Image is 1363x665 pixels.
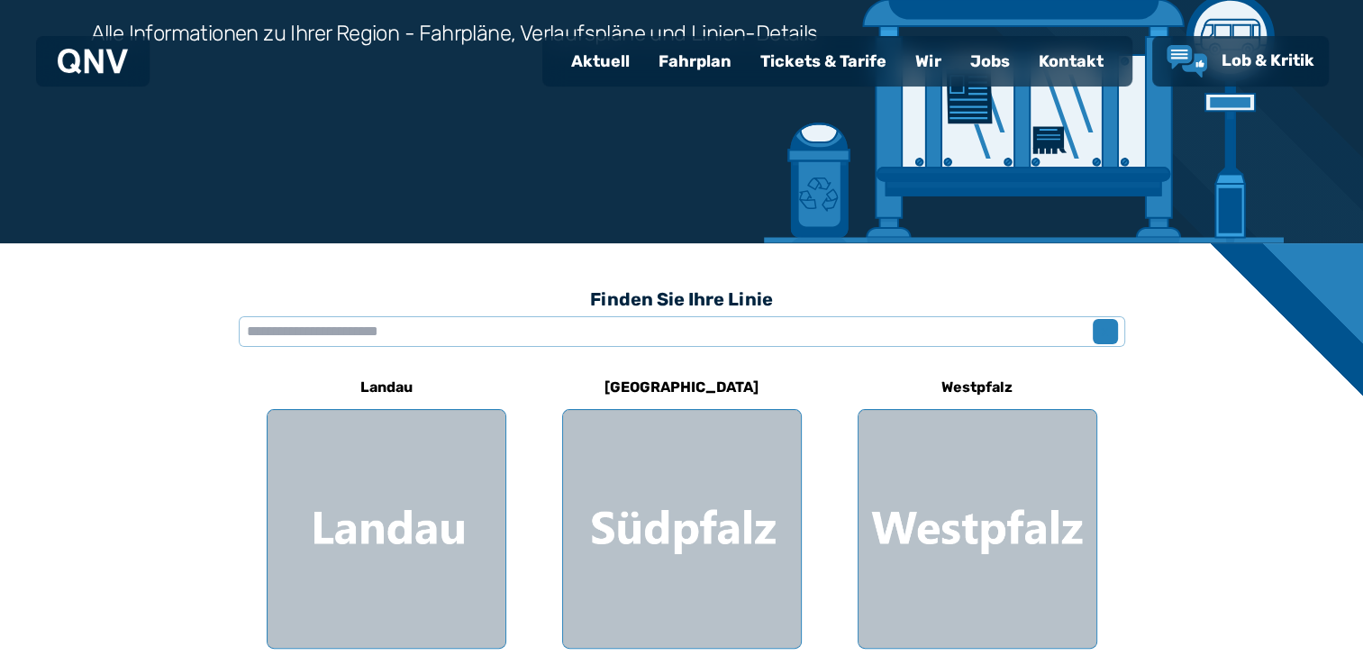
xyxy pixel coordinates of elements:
span: x [1093,321,1118,342]
span: Lob & Kritik [1222,50,1314,70]
img: QNV Logo [58,49,128,74]
a: Jobs [956,38,1024,85]
a: Fahrplan [644,38,746,85]
h3: Alle Informationen zu Ihrer Region - Fahrpläne, Verlaufspläne und Linien-Details [91,19,818,48]
a: Westpfalz Region Westpfalz [858,366,1097,649]
a: [GEOGRAPHIC_DATA] Region Südpfalz [562,366,802,649]
a: Lob & Kritik [1167,45,1314,77]
a: Kontakt [1024,38,1118,85]
a: Wir [901,38,956,85]
h6: Westpfalz [934,373,1020,402]
h6: Landau [353,373,420,402]
a: Aktuell [557,38,644,85]
a: Landau Region Landau [267,366,506,649]
h3: Finden Sie Ihre Linie [239,279,1125,319]
a: Tickets & Tarife [746,38,901,85]
a: QNV Logo [58,43,128,79]
h6: [GEOGRAPHIC_DATA] [597,373,766,402]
